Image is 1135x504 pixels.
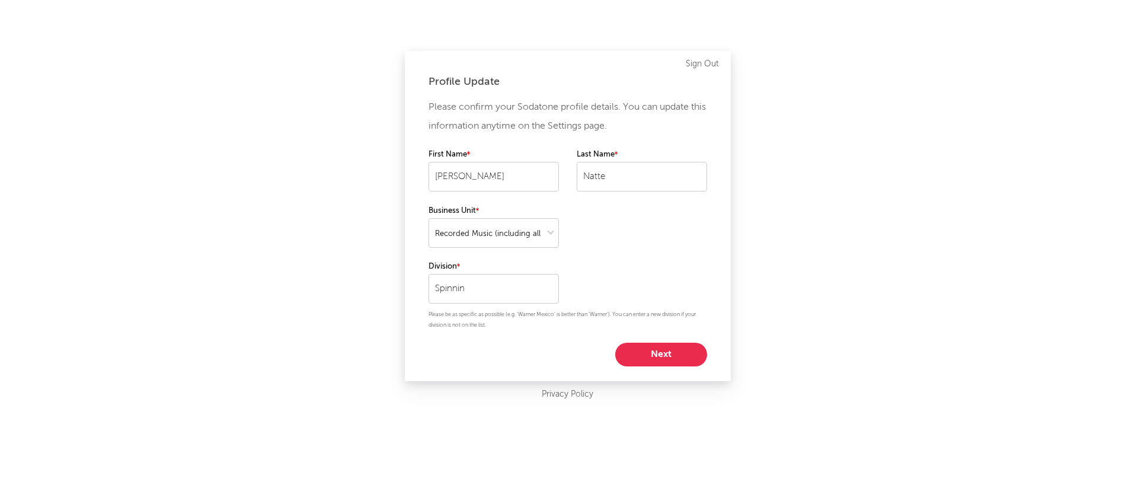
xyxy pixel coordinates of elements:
[429,162,559,192] input: Your first name
[429,98,707,136] p: Please confirm your Sodatone profile details. You can update this information anytime on the Sett...
[429,260,559,274] label: Division
[577,162,707,192] input: Your last name
[542,387,593,402] a: Privacy Policy
[615,343,707,366] button: Next
[429,310,707,331] p: Please be as specific as possible (e.g. 'Warner Mexico' is better than 'Warner'). You can enter a...
[429,274,559,304] input: Your division
[686,57,719,71] a: Sign Out
[429,204,559,218] label: Business Unit
[429,148,559,162] label: First Name
[577,148,707,162] label: Last Name
[429,75,707,89] div: Profile Update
